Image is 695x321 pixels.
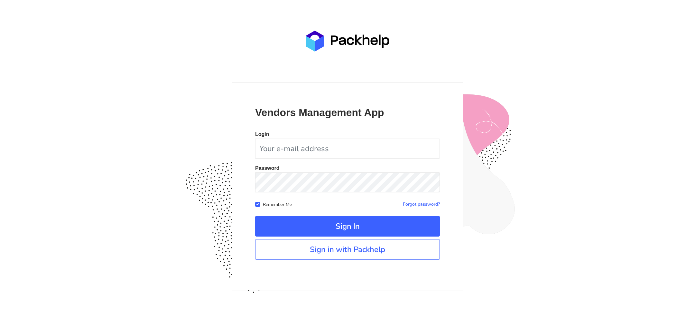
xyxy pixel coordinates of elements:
p: Login [255,132,440,137]
p: Vendors Management App [255,106,440,119]
a: Forgot password? [403,201,440,207]
label: Remember Me [263,200,292,208]
input: Your e-mail address [255,139,440,159]
p: Password [255,166,440,171]
button: Sign In [255,216,440,237]
a: Sign in with Packhelp [255,239,440,260]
